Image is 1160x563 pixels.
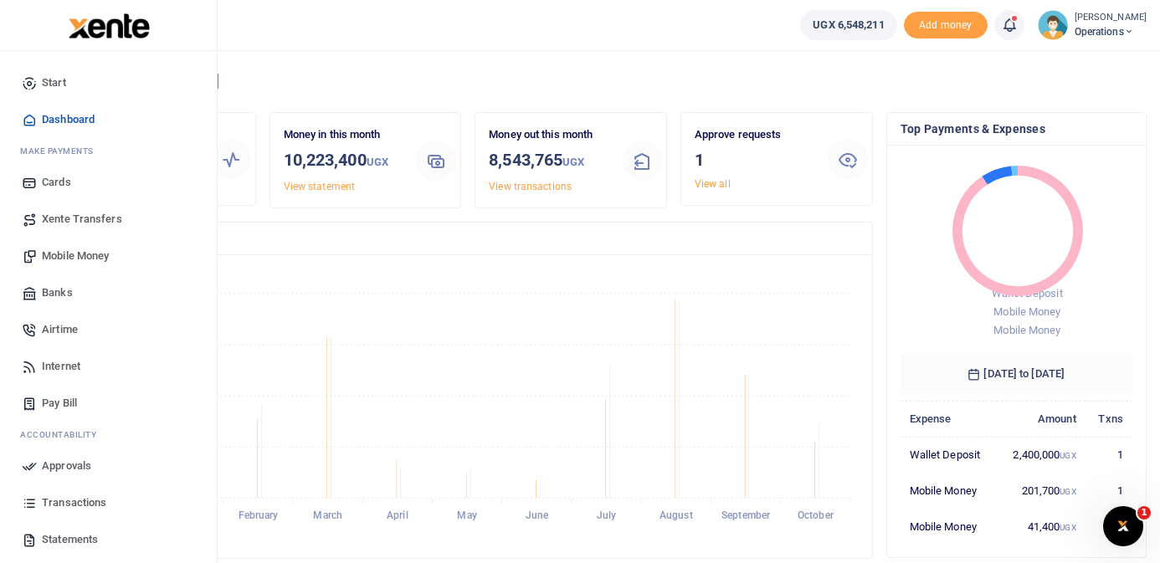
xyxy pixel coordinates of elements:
a: Transactions [13,484,203,521]
span: Xente Transfers [42,211,122,228]
a: Mobile Money [13,238,203,274]
span: Pay Bill [42,395,77,412]
a: View transactions [489,181,572,192]
span: UGX 6,548,211 [813,17,884,33]
li: Wallet ballance [793,10,903,40]
p: Approve requests [695,126,814,144]
li: Ac [13,422,203,448]
a: Xente Transfers [13,201,203,238]
span: Statements [42,531,98,548]
span: Start [42,74,66,91]
td: Mobile Money [901,473,998,509]
td: 1 [1086,437,1132,473]
a: Pay Bill [13,385,203,422]
span: Internet [42,358,80,375]
a: Add money [904,18,988,30]
tspan: September [721,510,771,522]
img: logo-large [69,13,150,38]
tspan: October [798,510,834,522]
span: Operations [1075,24,1147,39]
span: Cards [42,174,71,191]
img: profile-user [1038,10,1068,40]
a: Banks [13,274,203,311]
h3: 10,223,400 [284,147,403,175]
p: Money in this month [284,126,403,144]
span: Mobile Money [993,324,1060,336]
td: 1 [1086,509,1132,544]
a: logo-small logo-large logo-large [67,18,150,31]
td: 41,400 [997,509,1086,544]
a: Cards [13,164,203,201]
h4: Hello [PERSON_NAME] [64,72,1147,90]
li: M [13,138,203,164]
span: Dashboard [42,111,95,128]
a: Internet [13,348,203,385]
td: 1 [1086,473,1132,509]
td: Mobile Money [901,509,998,544]
small: UGX [1060,523,1075,532]
tspan: August [660,510,693,522]
h3: 8,543,765 [489,147,608,175]
span: Approvals [42,458,91,474]
tspan: July [597,510,616,522]
td: 2,400,000 [997,437,1086,473]
h6: [DATE] to [DATE] [901,354,1133,394]
tspan: June [526,510,549,522]
h4: Top Payments & Expenses [901,120,1133,138]
h3: 1 [695,147,814,172]
a: UGX 6,548,211 [800,10,896,40]
th: Txns [1086,401,1132,437]
a: View all [695,178,731,190]
span: Wallet Deposit [992,287,1062,299]
a: profile-user [PERSON_NAME] Operations [1038,10,1147,40]
span: countability [33,428,96,441]
span: ake Payments [28,145,94,157]
h4: Transactions Overview [78,229,859,248]
tspan: February [239,510,279,522]
li: Toup your wallet [904,12,988,39]
tspan: March [313,510,342,522]
th: Amount [997,401,1086,437]
tspan: April [387,510,408,522]
small: UGX [1060,487,1075,496]
a: Approvals [13,448,203,484]
iframe: Intercom live chat [1103,506,1143,546]
a: Dashboard [13,101,203,138]
th: Expense [901,401,998,437]
span: 1 [1137,506,1151,519]
p: Money out this month [489,126,608,144]
span: Banks [42,284,73,301]
td: Wallet Deposit [901,437,998,473]
small: UGX [1060,451,1075,460]
tspan: May [457,510,476,522]
td: 201,700 [997,473,1086,509]
a: Statements [13,521,203,558]
span: Airtime [42,321,78,338]
small: UGX [562,156,584,168]
span: Mobile Money [993,305,1060,318]
span: Transactions [42,494,106,511]
a: View statement [284,181,355,192]
span: Add money [904,12,988,39]
small: UGX [367,156,388,168]
span: Mobile Money [42,248,109,264]
small: [PERSON_NAME] [1075,11,1147,25]
a: Start [13,64,203,101]
a: Airtime [13,311,203,348]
